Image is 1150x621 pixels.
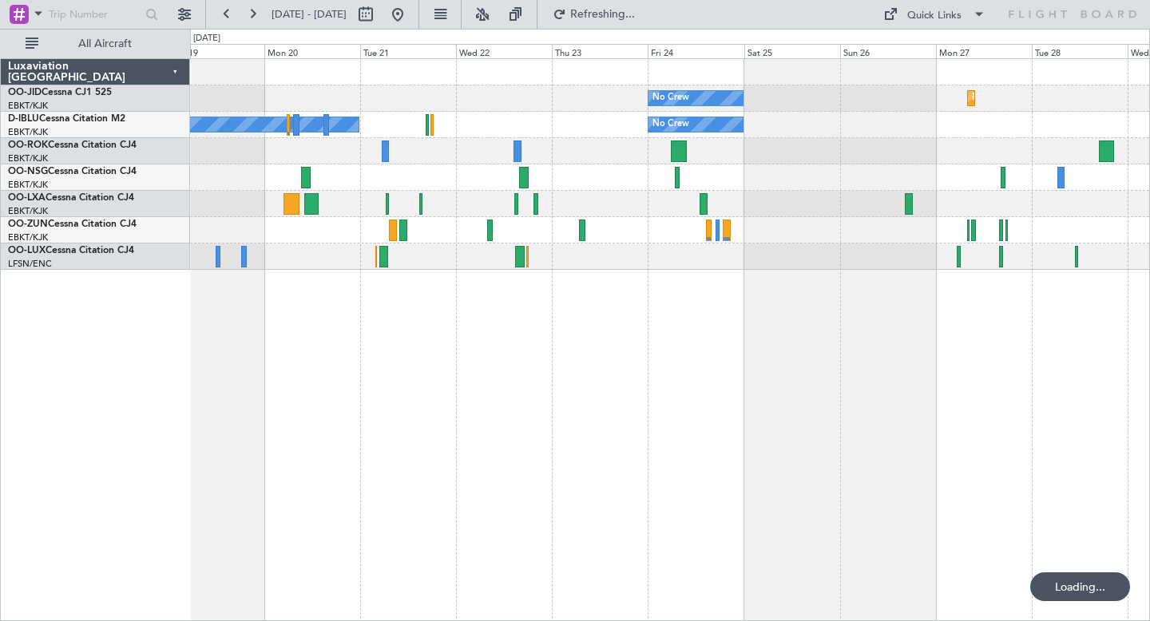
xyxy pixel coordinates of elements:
[875,2,993,27] button: Quick Links
[8,258,52,270] a: LFSN/ENC
[652,113,689,136] div: No Crew
[648,44,744,58] div: Fri 24
[8,126,48,138] a: EBKT/KJK
[8,220,137,229] a: OO-ZUNCessna Citation CJ4
[360,44,456,58] div: Tue 21
[456,44,552,58] div: Wed 22
[8,193,134,203] a: OO-LXACessna Citation CJ4
[264,44,360,58] div: Mon 20
[8,114,39,124] span: D-IBLU
[8,231,48,243] a: EBKT/KJK
[545,2,641,27] button: Refreshing...
[744,44,840,58] div: Sat 25
[169,44,264,58] div: Sun 19
[840,44,936,58] div: Sun 26
[18,31,173,57] button: All Aircraft
[8,205,48,217] a: EBKT/KJK
[8,140,48,150] span: OO-ROK
[49,2,141,26] input: Trip Number
[569,9,636,20] span: Refreshing...
[8,100,48,112] a: EBKT/KJK
[8,179,48,191] a: EBKT/KJK
[936,44,1032,58] div: Mon 27
[1030,572,1130,601] div: Loading...
[8,220,48,229] span: OO-ZUN
[272,7,347,22] span: [DATE] - [DATE]
[8,114,125,124] a: D-IBLUCessna Citation M2
[907,8,962,24] div: Quick Links
[8,246,134,255] a: OO-LUXCessna Citation CJ4
[42,38,169,49] span: All Aircraft
[8,88,42,97] span: OO-JID
[1032,44,1128,58] div: Tue 28
[8,167,137,176] a: OO-NSGCessna Citation CJ4
[8,167,48,176] span: OO-NSG
[8,246,46,255] span: OO-LUX
[193,32,220,45] div: [DATE]
[652,86,689,110] div: No Crew
[8,88,112,97] a: OO-JIDCessna CJ1 525
[8,193,46,203] span: OO-LXA
[8,140,137,150] a: OO-ROKCessna Citation CJ4
[552,44,648,58] div: Thu 23
[8,152,48,164] a: EBKT/KJK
